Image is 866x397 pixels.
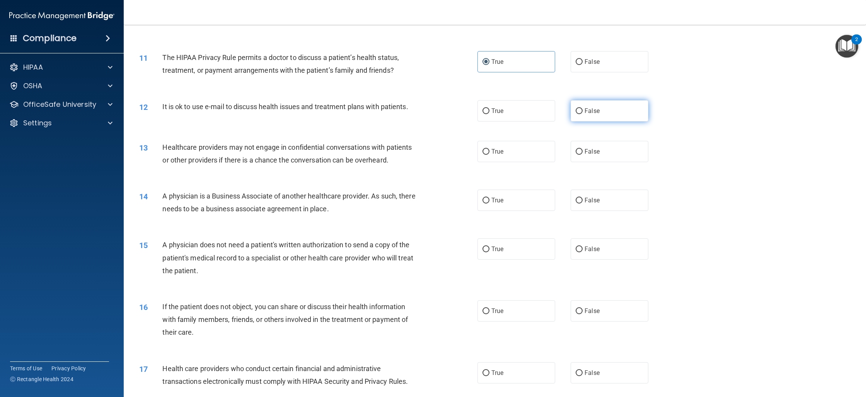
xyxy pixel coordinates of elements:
[139,53,148,63] span: 11
[162,103,408,111] span: It is ok to use e-mail to discuss health issues and treatment plans with patients.
[9,63,113,72] a: HIPAA
[162,53,399,74] span: The HIPAA Privacy Rule permits a doctor to discuss a patient’s health status, treatment, or payme...
[585,197,600,204] span: False
[23,63,43,72] p: HIPAA
[576,108,583,114] input: False
[576,198,583,204] input: False
[162,192,415,213] span: A physician is a Business Associate of another healthcare provider. As such, there needs to be a ...
[585,148,600,155] span: False
[139,103,148,112] span: 12
[491,148,503,155] span: True
[162,241,413,274] span: A physician does not need a patient's written authorization to send a copy of the patient's medic...
[10,364,42,372] a: Terms of Use
[23,81,43,91] p: OSHA
[162,364,408,385] span: Health care providers who conduct certain financial and administrative transactions electronicall...
[23,33,77,44] h4: Compliance
[491,369,503,376] span: True
[9,81,113,91] a: OSHA
[23,100,96,109] p: OfficeSafe University
[482,246,489,252] input: True
[855,39,858,50] div: 2
[491,58,503,65] span: True
[51,364,86,372] a: Privacy Policy
[482,308,489,314] input: True
[585,245,600,253] span: False
[576,308,583,314] input: False
[482,198,489,204] input: True
[139,143,148,152] span: 13
[482,149,489,155] input: True
[585,307,600,315] span: False
[139,364,148,374] span: 17
[162,303,408,336] span: If the patient does not object, you can share or discuss their health information with family mem...
[162,143,412,164] span: Healthcare providers may not engage in confidential conversations with patients or other provider...
[576,149,583,155] input: False
[491,245,503,253] span: True
[23,118,52,128] p: Settings
[491,197,503,204] span: True
[139,241,148,250] span: 15
[491,107,503,115] span: True
[835,35,858,58] button: Open Resource Center, 2 new notifications
[576,59,583,65] input: False
[585,107,600,115] span: False
[482,370,489,376] input: True
[491,307,503,315] span: True
[9,8,114,24] img: PMB logo
[482,59,489,65] input: True
[9,118,113,128] a: Settings
[576,370,583,376] input: False
[10,375,73,383] span: Ⓒ Rectangle Health 2024
[576,246,583,252] input: False
[9,100,113,109] a: OfficeSafe University
[139,303,148,312] span: 16
[585,58,600,65] span: False
[585,369,600,376] span: False
[482,108,489,114] input: True
[139,192,148,201] span: 14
